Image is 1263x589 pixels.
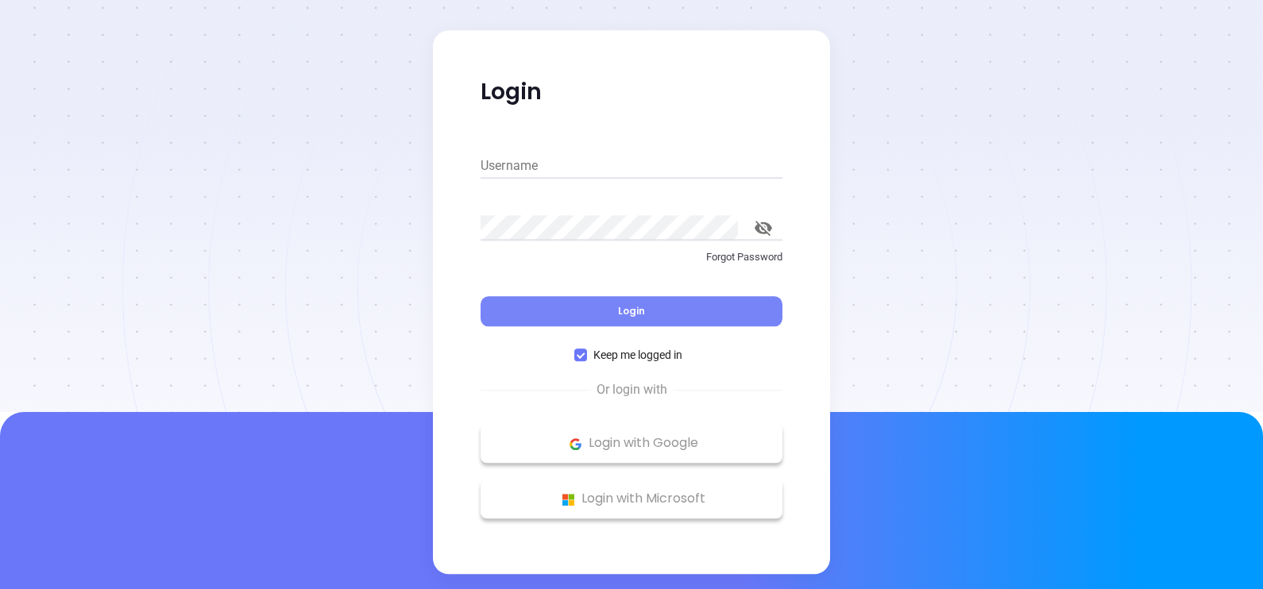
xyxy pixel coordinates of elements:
span: Or login with [589,381,675,400]
img: Google Logo [566,434,585,454]
img: Microsoft Logo [558,490,578,510]
span: Login [618,305,645,318]
p: Login [481,78,782,106]
button: Microsoft Logo Login with Microsoft [481,479,782,519]
span: Keep me logged in [587,347,689,364]
a: Forgot Password [481,249,782,278]
p: Login with Microsoft [489,487,774,511]
button: Google Logo Login with Google [481,424,782,464]
button: toggle password visibility [744,209,782,247]
p: Forgot Password [481,249,782,265]
button: Login [481,297,782,327]
p: Login with Google [489,432,774,456]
